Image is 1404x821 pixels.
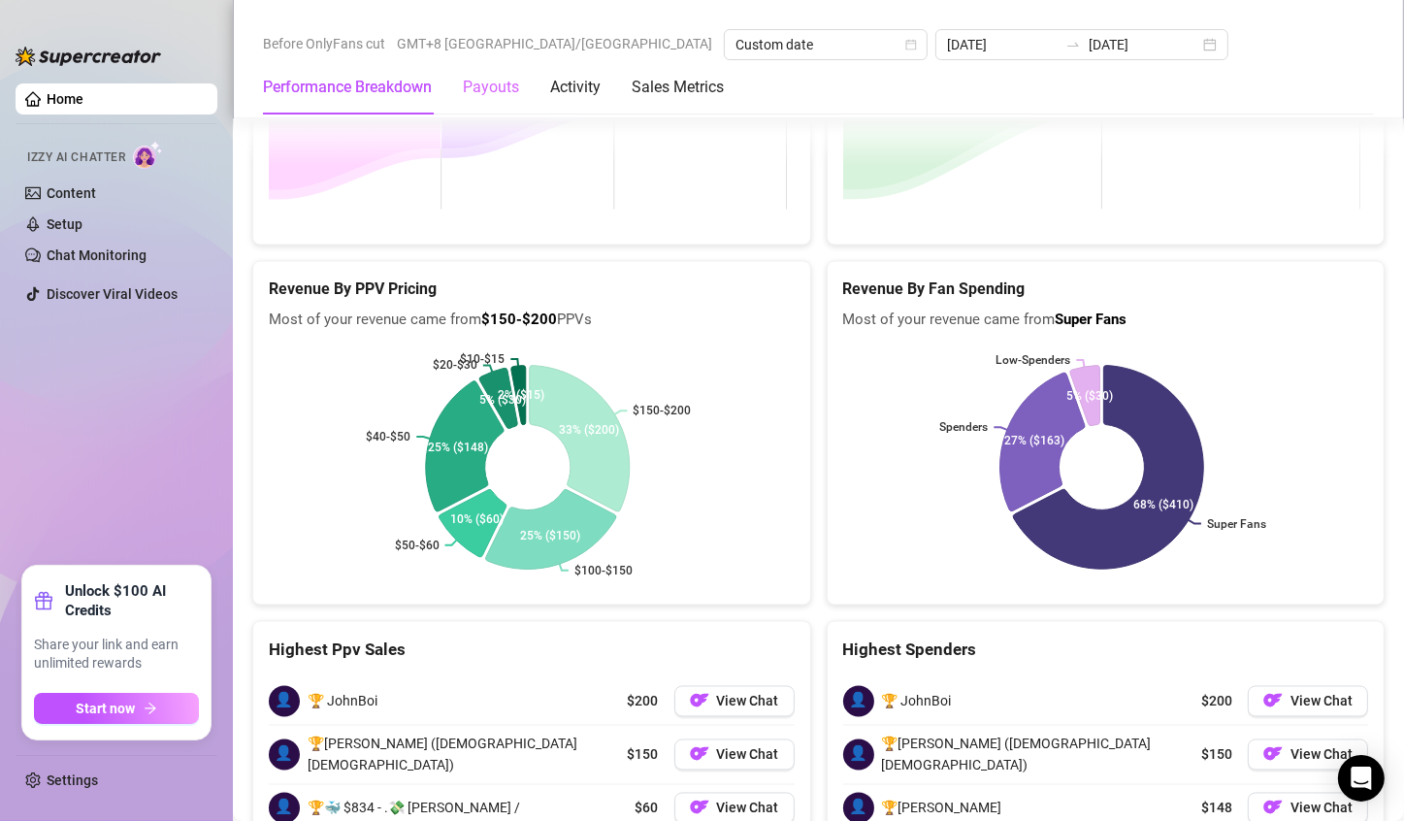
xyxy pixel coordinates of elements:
[77,701,136,716] span: Start now
[1290,801,1353,816] span: View Chat
[1263,691,1283,710] img: OF
[65,581,199,620] strong: Unlock $100 AI Credits
[1338,755,1385,802] div: Open Intercom Messenger
[1056,311,1127,328] b: Super Fans
[269,309,795,332] span: Most of your revenue came from PPVs
[632,76,724,99] div: Sales Metrics
[717,694,779,709] span: View Chat
[1248,686,1368,717] button: OFView Chat
[735,30,916,59] span: Custom date
[1263,798,1283,817] img: OF
[47,91,83,107] a: Home
[996,354,1070,368] text: Low-Spenders
[47,247,147,263] a: Chat Monitoring
[308,734,620,776] span: 🏆[PERSON_NAME] ([DEMOGRAPHIC_DATA] [DEMOGRAPHIC_DATA])
[308,691,377,712] span: 🏆 JohnBoi
[460,352,505,366] text: $10-$15
[905,39,917,50] span: calendar
[16,47,161,66] img: logo-BBDzfeDw.svg
[366,430,410,443] text: $40-$50
[636,798,659,819] span: $60
[690,798,709,817] img: OF
[947,34,1058,55] input: Start date
[263,76,432,99] div: Performance Breakdown
[674,739,795,771] button: OFView Chat
[144,702,157,715] span: arrow-right
[1207,517,1266,531] text: Super Fans
[843,309,1369,332] span: Most of your revenue came from
[882,691,952,712] span: 🏆 JohnBoi
[634,405,692,418] text: $150-$200
[843,739,874,771] span: 👤
[433,359,477,373] text: $20-$30
[1263,744,1283,764] img: OF
[1248,739,1368,771] button: OFView Chat
[47,772,98,788] a: Settings
[628,744,659,766] span: $150
[717,801,779,816] span: View Chat
[397,29,712,58] span: GMT+8 [GEOGRAPHIC_DATA]/[GEOGRAPHIC_DATA]
[47,286,178,302] a: Discover Viral Videos
[1089,34,1199,55] input: End date
[47,216,82,232] a: Setup
[34,693,199,724] button: Start nowarrow-right
[1065,37,1081,52] span: swap-right
[34,636,199,673] span: Share your link and earn unlimited rewards
[269,278,795,301] h5: Revenue By PPV Pricing
[674,686,795,717] button: OFView Chat
[1065,37,1081,52] span: to
[47,185,96,201] a: Content
[481,311,557,328] b: $150-$200
[1290,747,1353,763] span: View Chat
[843,686,874,717] span: 👤
[463,76,519,99] div: Payouts
[308,798,520,819] span: 🏆🐳 $834 - .💸 [PERSON_NAME] /
[269,686,300,717] span: 👤
[1201,744,1232,766] span: $150
[939,421,988,435] text: Spenders
[34,591,53,610] span: gift
[1201,798,1232,819] span: $148
[843,278,1369,301] h5: Revenue By Fan Spending
[843,638,1369,664] div: Highest Spenders
[550,76,601,99] div: Activity
[395,539,440,552] text: $50-$60
[269,739,300,771] span: 👤
[882,798,1002,819] span: 🏆[PERSON_NAME]
[690,744,709,764] img: OF
[263,29,385,58] span: Before OnlyFans cut
[1290,694,1353,709] span: View Chat
[269,638,795,664] div: Highest Ppv Sales
[690,691,709,710] img: OF
[1201,691,1232,712] span: $200
[717,747,779,763] span: View Chat
[133,141,163,169] img: AI Chatter
[27,148,125,167] span: Izzy AI Chatter
[628,691,659,712] span: $200
[574,564,633,577] text: $100-$150
[882,734,1194,776] span: 🏆[PERSON_NAME] ([DEMOGRAPHIC_DATA] [DEMOGRAPHIC_DATA])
